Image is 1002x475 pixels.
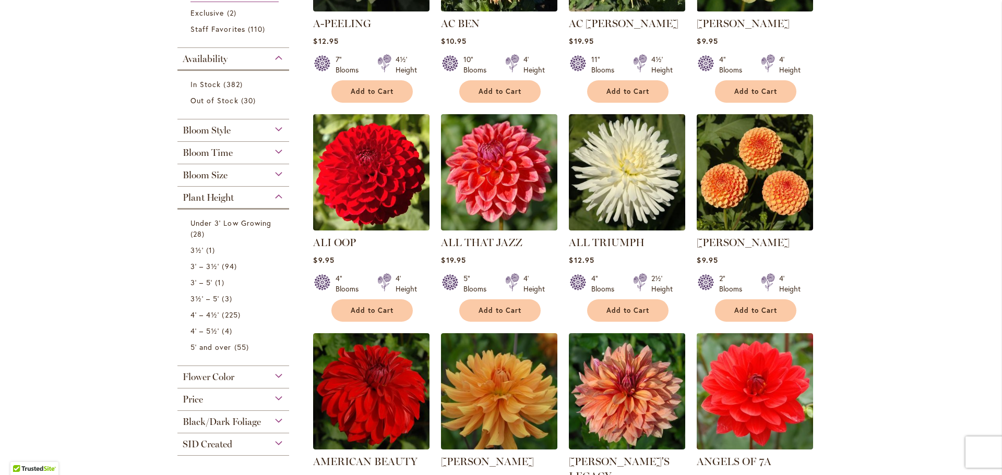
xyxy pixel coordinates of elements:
[190,277,212,287] span: 3' – 5'
[569,333,685,449] img: Andy's Legacy
[190,294,219,303] span: 3½' – 5'
[719,54,748,75] div: 4" Blooms
[441,455,534,468] a: [PERSON_NAME]
[779,273,801,294] div: 4' Height
[351,87,393,96] span: Add to Cart
[441,114,557,230] img: ALL THAT JAZZ
[313,442,430,452] a: AMERICAN BEAUTY
[190,217,279,239] a: Under 3' Low Growing 28
[190,8,224,18] span: Exclusive
[190,23,279,34] a: Staff Favorites
[190,7,279,18] a: Exclusive
[587,80,669,103] button: Add to Cart
[479,87,521,96] span: Add to Cart
[587,299,669,322] button: Add to Cart
[190,95,279,106] a: Out of Stock 30
[697,223,813,233] a: AMBER QUEEN
[331,299,413,322] button: Add to Cart
[697,255,718,265] span: $9.95
[183,439,232,450] span: SID Created
[190,228,207,239] span: 28
[591,54,621,75] div: 11" Blooms
[651,54,673,75] div: 4½' Height
[222,293,234,304] span: 3
[697,236,790,249] a: [PERSON_NAME]
[441,333,557,449] img: ANDREW CHARLES
[697,36,718,46] span: $9.95
[697,455,771,468] a: ANGELS OF 7A
[190,310,219,320] span: 4' – 4½'
[8,438,37,467] iframe: Launch Accessibility Center
[190,245,204,255] span: 3½'
[697,114,813,230] img: AMBER QUEEN
[441,236,522,249] a: ALL THAT JAZZ
[313,333,430,449] img: AMERICAN BEAUTY
[190,293,279,304] a: 3½' – 5' 3
[190,245,279,255] a: 3½' 1
[591,273,621,294] div: 4" Blooms
[569,442,685,452] a: Andy's Legacy
[523,273,545,294] div: 4' Height
[336,273,365,294] div: 4" Blooms
[183,394,203,405] span: Price
[715,299,796,322] button: Add to Cart
[183,416,261,428] span: Black/Dark Foliage
[459,299,541,322] button: Add to Cart
[241,95,258,106] span: 30
[313,114,430,230] img: ALI OOP
[396,54,417,75] div: 4½' Height
[190,218,271,228] span: Under 3' Low Growing
[222,309,243,320] span: 225
[313,236,356,249] a: ALI OOP
[734,306,777,315] span: Add to Cart
[183,169,228,181] span: Bloom Size
[697,442,813,452] a: ANGELS OF 7A
[441,442,557,452] a: ANDREW CHARLES
[248,23,268,34] span: 110
[183,371,234,383] span: Flower Color
[313,36,338,46] span: $12.95
[569,223,685,233] a: ALL TRIUMPH
[313,223,430,233] a: ALI OOP
[190,326,219,336] span: 4' – 5½'
[331,80,413,103] button: Add to Cart
[719,273,748,294] div: 2" Blooms
[313,17,371,30] a: A-PEELING
[313,455,417,468] a: AMERICAN BEAUTY
[215,277,226,288] span: 1
[441,17,480,30] a: AC BEN
[569,4,685,14] a: AC Jeri
[190,325,279,336] a: 4' – 5½' 4
[441,36,466,46] span: $10.95
[190,24,245,34] span: Staff Favorites
[569,17,678,30] a: AC [PERSON_NAME]
[190,342,279,352] a: 5' and over 55
[190,95,238,105] span: Out of Stock
[463,54,493,75] div: 10" Blooms
[206,245,218,255] span: 1
[523,54,545,75] div: 4' Height
[479,306,521,315] span: Add to Cart
[222,325,234,336] span: 4
[697,333,813,449] img: ANGELS OF 7A
[190,79,279,90] a: In Stock 382
[227,7,239,18] span: 2
[697,17,790,30] a: [PERSON_NAME]
[183,192,234,203] span: Plant Height
[183,147,233,159] span: Bloom Time
[734,87,777,96] span: Add to Cart
[569,36,593,46] span: $19.95
[190,261,279,272] a: 3' – 3½' 94
[441,4,557,14] a: AC BEN
[190,309,279,320] a: 4' – 4½' 225
[441,223,557,233] a: ALL THAT JAZZ
[441,255,466,265] span: $19.95
[234,342,252,352] span: 55
[223,79,245,90] span: 382
[651,273,673,294] div: 2½' Height
[569,236,645,249] a: ALL TRIUMPH
[396,273,417,294] div: 4' Height
[183,125,231,136] span: Bloom Style
[715,80,796,103] button: Add to Cart
[606,87,649,96] span: Add to Cart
